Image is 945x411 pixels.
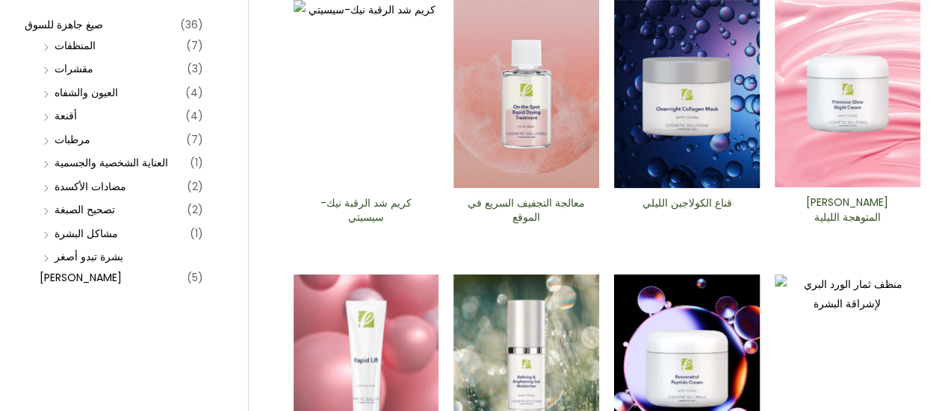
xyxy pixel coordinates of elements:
a: العيون والشفاه [55,85,118,100]
a: مرطبات [55,132,90,147]
a: قناع الكولاجين الليلي [627,196,747,230]
font: (1) [190,226,203,241]
a: مضادات الأكسدة [55,179,126,194]
font: (7) [186,132,203,147]
a: تصحيح الصبغة [55,202,115,217]
font: قناع الكولاجين الليلي [642,195,731,210]
font: (5) [187,270,203,285]
a: أقنعة [55,108,77,123]
a: بشرة تبدو أصغر [PERSON_NAME] [40,249,123,285]
font: (1) [190,155,203,170]
font: (4) [185,108,203,123]
a: معالجة التجفيف السريع في الموقع [466,196,586,230]
font: كريم شد الرقبة نيك-سيسيتي [320,195,412,225]
a: [PERSON_NAME] المتوهجة الليلية [787,195,908,229]
a: مشاكل البشرة [55,226,118,241]
a: العناية الشخصية والجسمية [55,155,168,170]
font: (36) [180,17,203,32]
font: [PERSON_NAME] المتوهجة الليلية [806,195,888,224]
font: معالجة التجفيف السريع في الموقع [468,195,585,225]
a: كريم شد الرقبة نيك-سيسيتي [306,196,426,230]
a: صيغ جاهزة للسوق [25,17,103,32]
font: (4) [185,85,203,100]
font: (7) [186,38,203,53]
a: مقشرات [55,61,93,76]
font: (2) [187,179,203,194]
font: (3) [187,61,203,76]
font: (2) [187,202,203,217]
a: المنظفات [55,38,96,53]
